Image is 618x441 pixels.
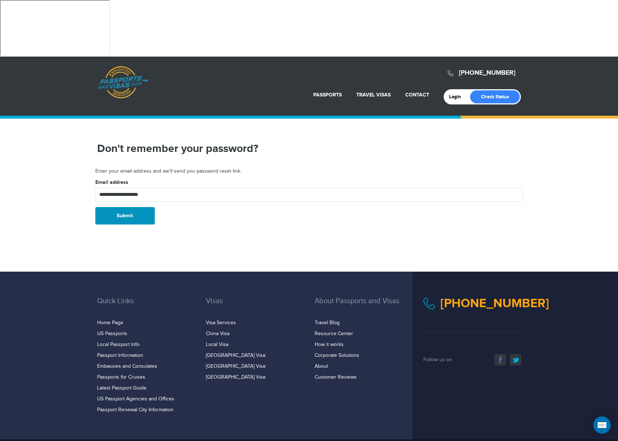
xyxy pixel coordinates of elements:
[315,353,359,358] a: Corporate Solutions
[206,297,304,316] h3: Visas
[97,396,174,402] a: US Passport Agencies and Offices
[97,363,157,369] a: Embassies and Consulates
[97,374,145,380] a: Passports for Cruises
[405,92,429,98] a: Contact
[315,374,357,380] a: Customer Reviews
[97,297,195,316] h3: Quick Links
[449,94,466,100] a: Login
[423,357,452,363] span: Follow us on
[440,296,549,311] a: [PHONE_NUMBER]
[470,90,520,103] a: Check Status
[315,331,353,337] a: Resource Center
[98,66,149,99] a: Passports & [DOMAIN_NAME]
[356,92,391,98] a: Travel Visas
[593,416,611,434] div: Open Intercom Messenger
[97,407,174,413] a: Passport Renewal City Information
[97,353,143,358] a: Passport Information
[97,342,140,347] a: Local Passport Info
[315,363,328,369] a: About
[206,342,228,347] a: Local Visa
[459,69,515,77] a: [PHONE_NUMBER]
[206,331,229,337] a: China Visa
[315,342,344,347] a: How it works
[97,142,412,155] h1: Don't remember your password?
[510,354,521,366] a: twitter
[494,354,506,366] a: facebook
[206,320,236,326] a: Visa Services
[206,363,265,369] a: [GEOGRAPHIC_DATA] Visa
[313,92,342,98] a: Passports
[206,353,265,358] a: [GEOGRAPHIC_DATA] Visa
[206,374,265,380] a: [GEOGRAPHIC_DATA] Visa
[97,331,127,337] a: US Passports
[95,179,128,186] label: Email address
[97,320,123,326] a: Home Page
[95,207,155,224] button: Submit
[97,385,146,391] a: Latest Passport Guide
[315,297,412,316] h3: About Passports and Visas
[95,168,523,175] p: Enter your email address and we'll send you password reset link.
[315,320,340,326] a: Travel Blog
